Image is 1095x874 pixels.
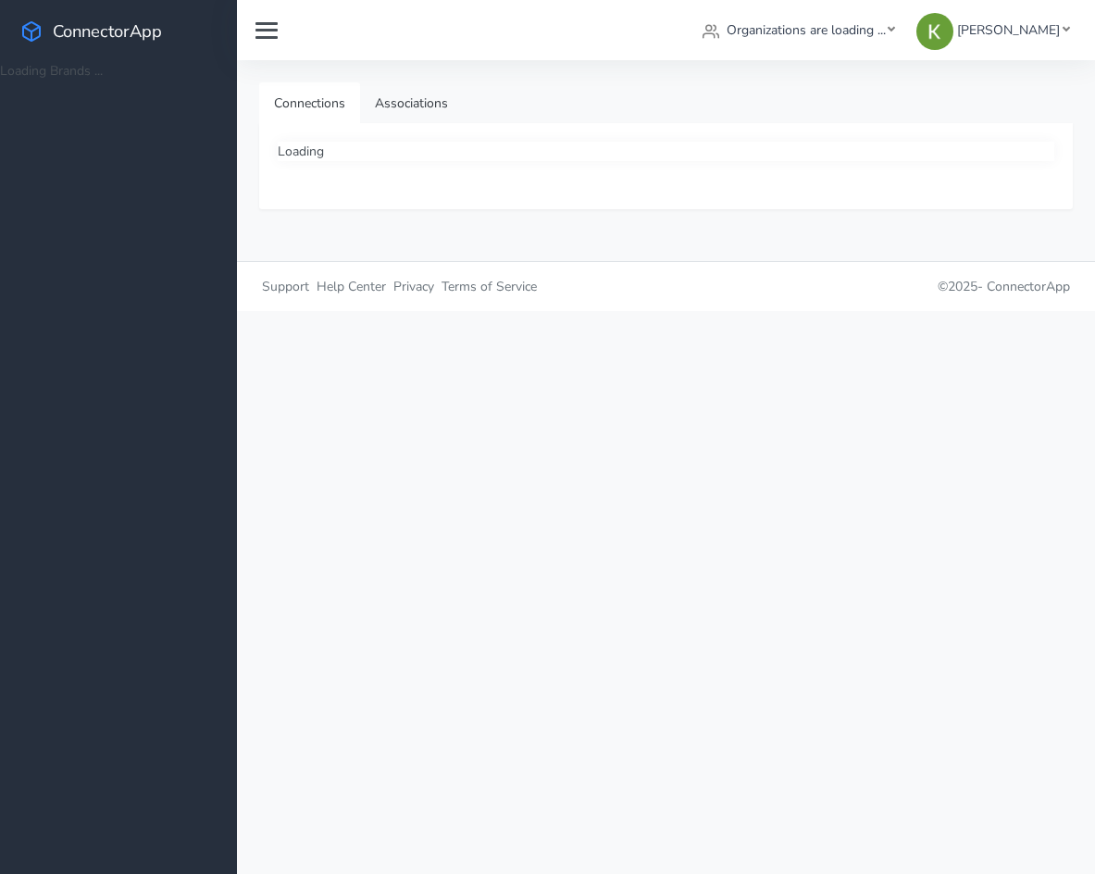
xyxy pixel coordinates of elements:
p: © 2025 - [680,277,1071,296]
span: ConnectorApp [53,19,162,43]
span: Terms of Service [442,278,537,295]
a: [PERSON_NAME] [909,13,1076,47]
span: Privacy [393,278,434,295]
div: Loading [278,142,1054,161]
span: Organizations are loading ... [727,21,886,39]
span: ConnectorApp [987,278,1070,295]
span: Help Center [317,278,386,295]
span: [PERSON_NAME] [957,21,1060,39]
a: Connections [259,82,360,124]
a: Organizations are loading ... [695,13,902,47]
img: Kristine Lee [916,13,953,50]
span: Support [262,278,309,295]
a: Associations [360,82,463,124]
